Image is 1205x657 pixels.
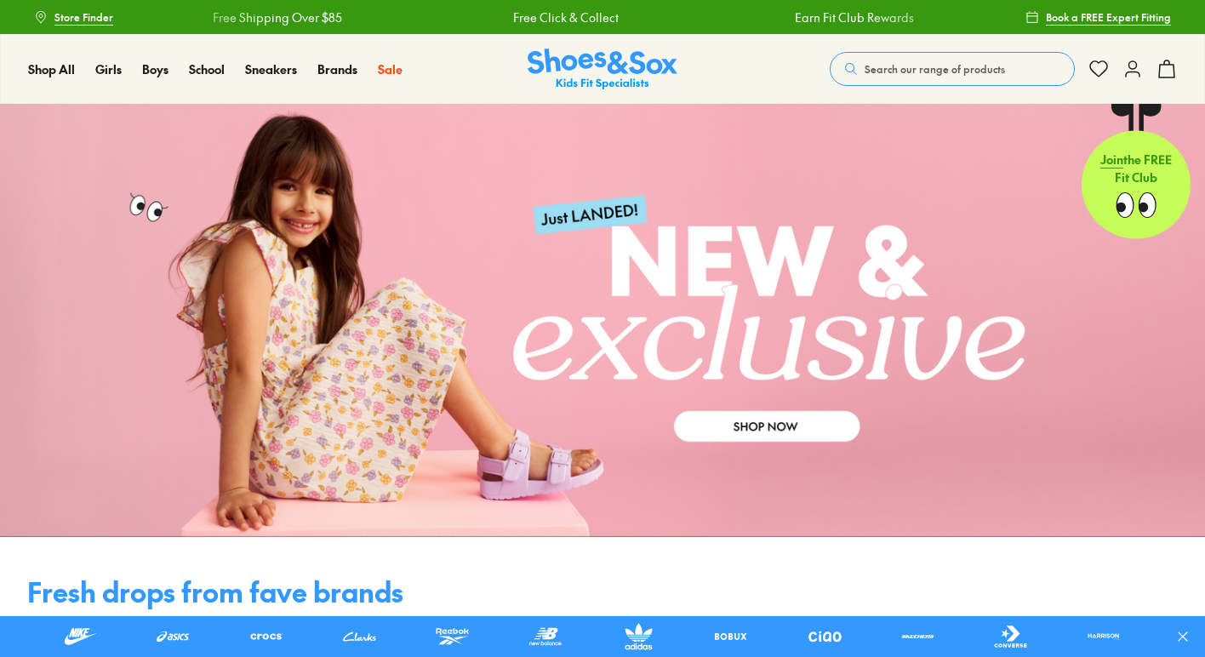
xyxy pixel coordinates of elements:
[830,52,1075,86] button: Search our range of products
[245,60,297,77] span: Sneakers
[512,9,618,26] a: Free Click & Collect
[317,60,357,77] span: Brands
[28,60,75,78] a: Shop All
[142,60,168,77] span: Boys
[793,9,912,26] a: Earn Fit Club Rewards
[378,60,403,78] a: Sale
[1025,2,1171,32] a: Book a FREE Expert Fitting
[1046,9,1171,25] span: Book a FREE Expert Fitting
[528,49,677,90] img: SNS_Logo_Responsive.svg
[528,49,677,90] a: Shoes & Sox
[865,61,1005,77] span: Search our range of products
[95,60,122,77] span: Girls
[1082,103,1191,239] a: Jointhe FREE Fit Club
[189,60,225,77] span: School
[1082,137,1191,200] p: the FREE Fit Club
[34,2,113,32] a: Store Finder
[378,60,403,77] span: Sale
[95,60,122,78] a: Girls
[317,60,357,78] a: Brands
[245,60,297,78] a: Sneakers
[212,9,341,26] a: Free Shipping Over $85
[1100,151,1123,168] span: Join
[28,60,75,77] span: Shop All
[142,60,168,78] a: Boys
[54,9,113,25] span: Store Finder
[189,60,225,78] a: School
